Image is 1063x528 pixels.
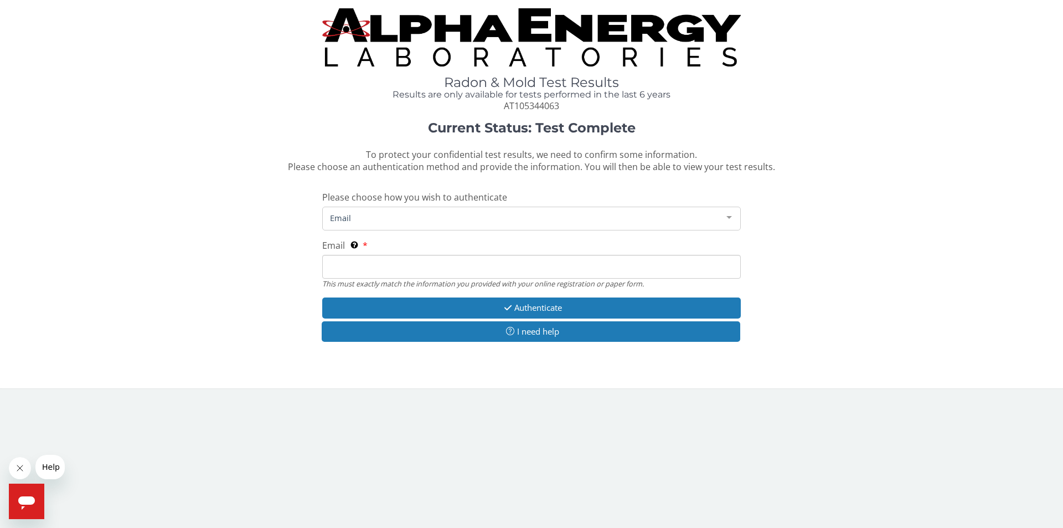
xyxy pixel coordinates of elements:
h1: Radon & Mold Test Results [322,75,741,90]
button: I need help [322,321,740,342]
strong: Current Status: Test Complete [428,120,636,136]
span: To protect your confidential test results, we need to confirm some information. Please choose an ... [288,148,775,173]
button: Authenticate [322,298,741,318]
iframe: Message from company [35,455,65,479]
span: Email [322,239,345,252]
img: TightCrop.jpg [322,8,741,66]
iframe: Button to launch messaging window [9,484,44,519]
iframe: Close message [9,457,31,479]
span: Email [327,212,718,224]
h4: Results are only available for tests performed in the last 6 years [322,90,741,100]
div: This must exactly match the information you provided with your online registration or paper form. [322,279,741,289]
span: AT105344063 [504,100,559,112]
span: Please choose how you wish to authenticate [322,191,507,203]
